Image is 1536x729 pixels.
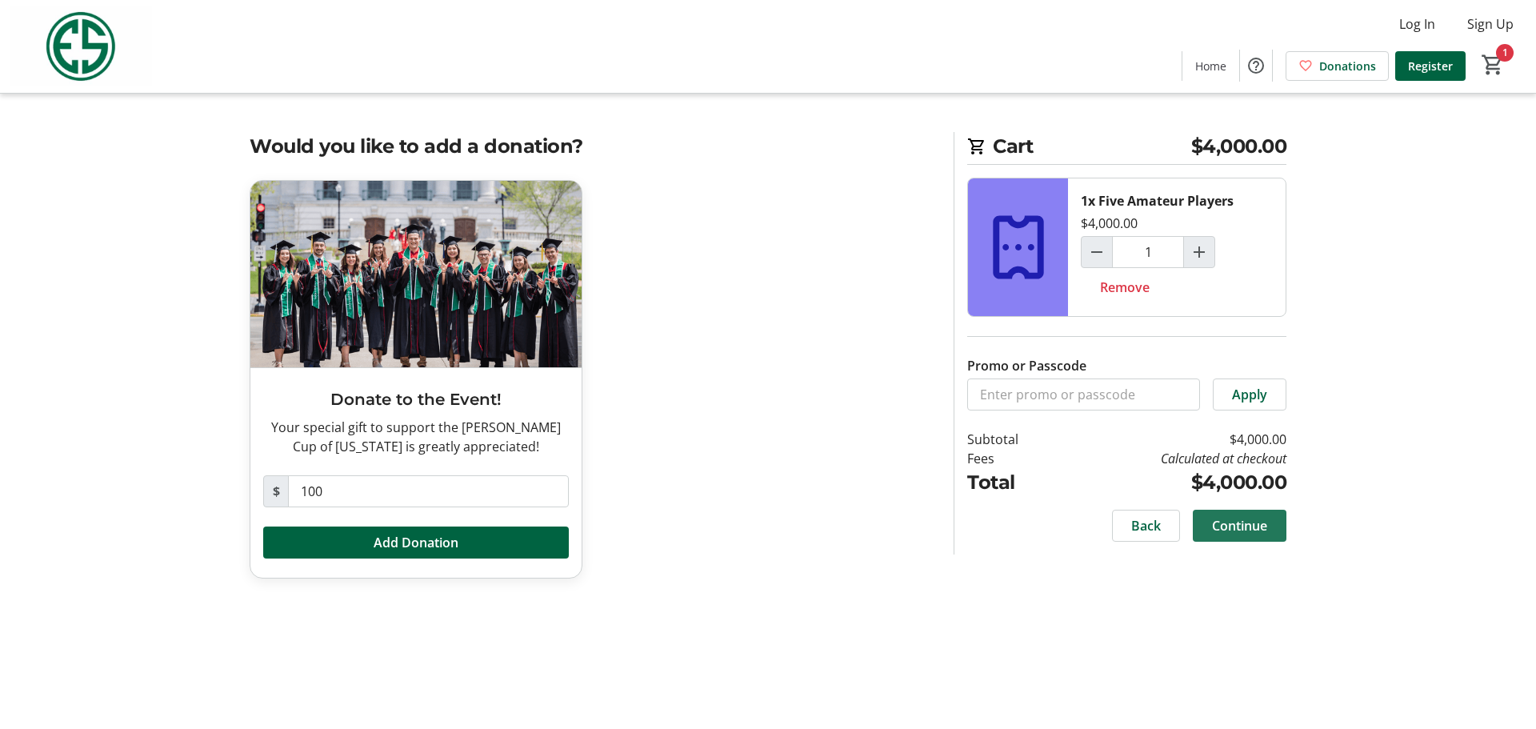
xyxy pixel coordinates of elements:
button: Decrement by one [1082,237,1112,267]
button: Sign Up [1454,11,1526,37]
h2: Would you like to add a donation? [250,132,934,161]
td: $4,000.00 [1060,468,1286,497]
span: Back [1131,516,1161,535]
label: Promo or Passcode [967,356,1086,375]
input: Five Amateur Players Quantity [1112,236,1184,268]
button: Increment by one [1184,237,1214,267]
div: Your special gift to support the [PERSON_NAME] Cup of [US_STATE] is greatly appreciated! [263,418,569,456]
span: $4,000.00 [1191,132,1287,161]
span: Log In [1399,14,1435,34]
h2: Cart [967,132,1286,165]
span: $ [263,475,289,507]
button: Add Donation [263,527,569,559]
button: Apply [1213,379,1286,411]
div: 1x Five Amateur Players [1081,191,1234,210]
span: Home [1195,58,1226,74]
span: Apply [1232,385,1267,404]
button: Back [1112,510,1180,542]
button: Help [1240,50,1272,82]
a: Home [1182,51,1239,81]
td: Subtotal [967,430,1060,449]
img: Evans Scholars Foundation's Logo [10,6,152,86]
div: $4,000.00 [1081,214,1138,233]
span: Add Donation [374,533,458,552]
span: Register [1408,58,1453,74]
button: Log In [1386,11,1448,37]
span: Sign Up [1467,14,1514,34]
td: $4,000.00 [1060,430,1286,449]
button: Remove [1081,271,1169,303]
button: Continue [1193,510,1286,542]
td: Fees [967,449,1060,468]
button: Cart [1478,50,1507,79]
span: Remove [1100,278,1150,297]
a: Register [1395,51,1466,81]
input: Donation Amount [288,475,569,507]
h3: Donate to the Event! [263,387,569,411]
img: Donate to the Event! [250,181,582,367]
input: Enter promo or passcode [967,379,1200,411]
td: Total [967,468,1060,497]
td: Calculated at checkout [1060,449,1286,468]
span: Donations [1319,58,1376,74]
span: Continue [1212,516,1267,535]
a: Donations [1286,51,1389,81]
